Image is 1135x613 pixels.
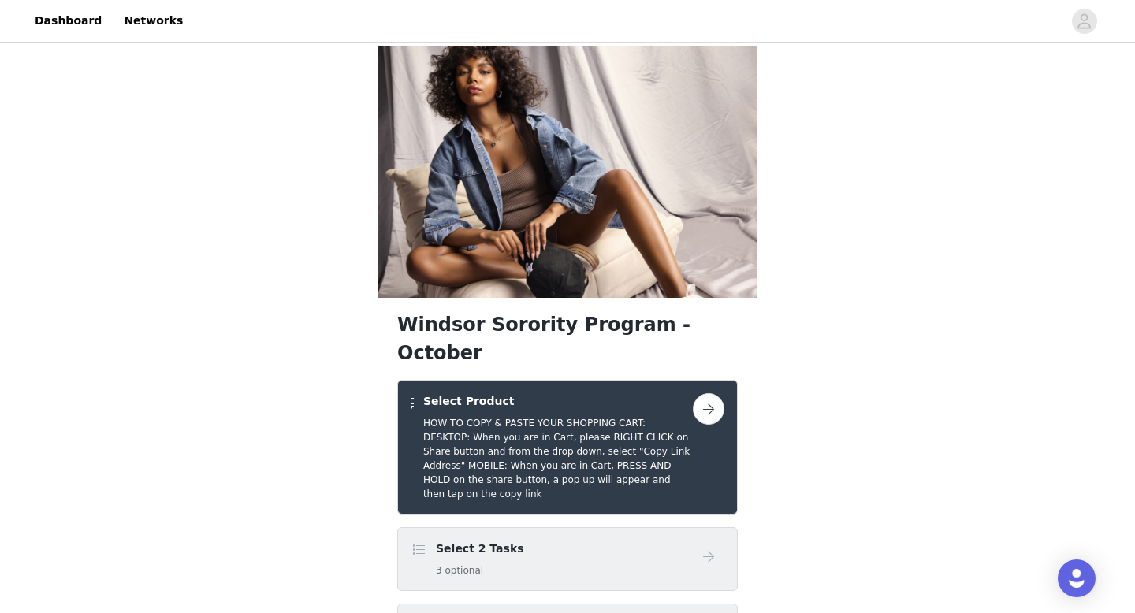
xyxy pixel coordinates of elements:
h1: Windsor Sorority Program - October [397,310,738,367]
h4: Select 2 Tasks [436,541,524,557]
div: Select 2 Tasks [397,527,738,591]
div: avatar [1077,9,1092,34]
img: campaign image [378,46,757,298]
h4: Select Product [423,393,693,410]
h5: 3 optional [436,563,524,578]
div: Open Intercom Messenger [1058,559,1096,597]
div: Select Product [397,380,738,515]
a: Dashboard [25,3,111,39]
a: Networks [114,3,192,39]
h5: HOW TO COPY & PASTE YOUR SHOPPING CART: DESKTOP: When you are in Cart, please RIGHT CLICK on Shar... [423,416,693,501]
